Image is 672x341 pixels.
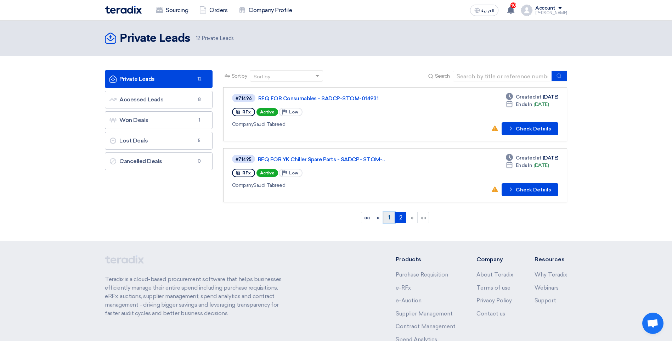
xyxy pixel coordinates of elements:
[476,255,513,264] li: Company
[396,323,456,330] a: Contract Management
[521,5,532,16] img: profile_test.png
[383,212,395,223] a: 1
[535,285,559,291] a: Webinars
[105,70,213,88] a: Private Leads12
[242,170,251,175] span: RFx
[105,111,213,129] a: Won Deals1
[232,121,437,128] div: Saudi Tabreed
[377,214,380,221] span: «
[435,72,450,80] span: Search
[476,297,512,304] a: Privacy Policy
[289,110,298,114] span: Low
[105,275,290,318] p: Teradix is a cloud-based procurement software that helps businesses efficiently manage their enti...
[516,154,542,162] span: Created at
[195,117,204,124] span: 1
[236,96,252,101] div: #71496
[196,34,234,43] span: Private Leads
[258,95,435,102] a: RFQ FOR Consumables - SADCP-STOM-014931
[506,101,549,108] div: [DATE]
[396,311,453,317] a: Supplier Management
[195,96,204,103] span: 8
[236,157,252,162] div: #71495
[256,108,278,116] span: Active
[258,156,435,163] a: RFQ FOR YK Chiller Spare Parts - SADCP- STOM-...
[195,76,204,83] span: 12
[105,132,213,150] a: Lost Deals5
[396,285,411,291] a: e-RFx
[476,272,513,278] a: About Teradix
[195,137,204,144] span: 5
[481,8,494,13] span: العربية
[502,183,558,196] button: Check Details
[364,214,370,221] span: ««
[372,212,384,223] a: Previous
[396,272,448,278] a: Purchase Requisition
[223,209,567,227] ngb-pagination: Default pagination
[516,162,532,169] span: Ends In
[232,121,254,127] span: Company
[506,93,558,101] div: [DATE]
[470,5,498,16] button: العربية
[105,152,213,170] a: Cancelled Deals0
[196,35,200,41] span: 12
[396,297,422,304] a: e-Auction
[254,73,270,80] div: Sort by
[510,2,516,8] span: 10
[232,182,254,188] span: Company
[502,122,558,135] button: Check Details
[289,170,298,175] span: Low
[195,158,204,165] span: 0
[120,32,190,46] h2: Private Leads
[105,91,213,108] a: Accessed Leads8
[476,285,510,291] a: Terms of use
[232,181,436,189] div: Saudi Tabreed
[194,2,233,18] a: Orders
[233,2,298,18] a: Company Profile
[105,6,142,14] img: Teradix logo
[642,313,663,334] div: Open chat
[476,311,505,317] a: Contact us
[516,101,532,108] span: Ends In
[535,297,556,304] a: Support
[506,162,549,169] div: [DATE]
[535,255,567,264] li: Resources
[535,272,567,278] a: Why Teradix
[395,212,406,223] a: 2
[453,71,552,82] input: Search by title or reference number
[232,72,247,80] span: Sort by
[396,255,456,264] li: Products
[361,212,372,223] a: First
[150,2,194,18] a: Sourcing
[506,154,558,162] div: [DATE]
[535,5,555,11] div: Account
[535,11,567,15] div: [PERSON_NAME]
[516,93,542,101] span: Created at
[242,110,251,114] span: RFx
[256,169,278,177] span: Active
